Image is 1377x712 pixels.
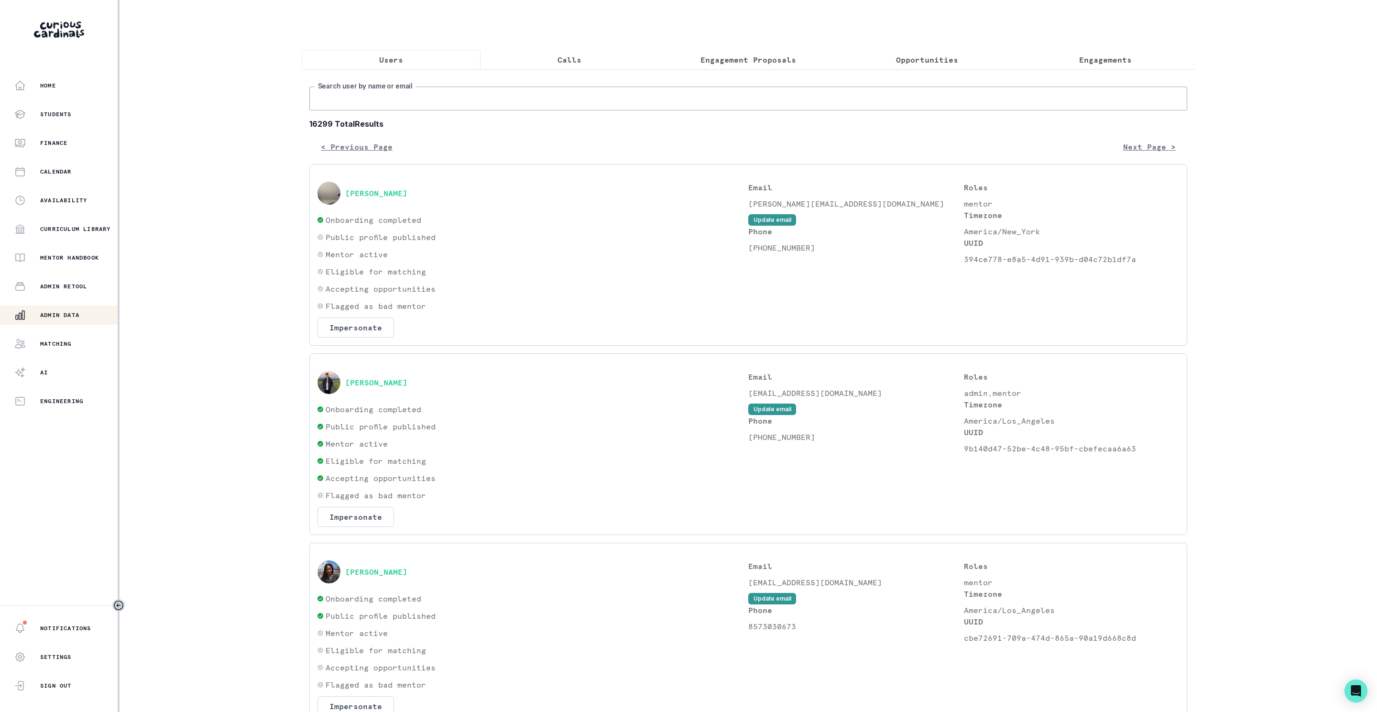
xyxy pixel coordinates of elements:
[748,387,964,399] p: [EMAIL_ADDRESS][DOMAIN_NAME]
[326,627,388,639] p: Mentor active
[964,198,1180,209] p: mentor
[326,421,436,432] p: Public profile published
[326,662,436,673] p: Accepting opportunities
[964,427,1180,438] p: UUID
[964,560,1180,572] p: Roles
[964,415,1180,427] p: America/Los_Angeles
[309,118,1187,130] b: 16299 Total Results
[748,621,964,632] p: 8573030673
[326,300,426,312] p: Flagged as bad mentor
[317,318,394,338] button: Impersonate
[326,679,426,690] p: Flagged as bad mentor
[964,226,1180,237] p: America/New_York
[964,399,1180,410] p: Timezone
[748,404,796,415] button: Update email
[748,226,964,237] p: Phone
[326,214,421,226] p: Onboarding completed
[40,225,111,233] p: Curriculum Library
[748,182,964,193] p: Email
[1344,679,1367,702] div: Open Intercom Messenger
[112,599,125,612] button: Toggle sidebar
[748,242,964,253] p: [PHONE_NUMBER]
[748,593,796,604] button: Update email
[748,415,964,427] p: Phone
[40,624,91,632] p: Notifications
[748,214,796,226] button: Update email
[326,610,436,622] p: Public profile published
[40,139,67,147] p: Finance
[964,237,1180,249] p: UUID
[964,604,1180,616] p: America/Los_Angeles
[40,369,48,376] p: AI
[964,209,1180,221] p: Timezone
[326,455,426,467] p: Eligible for matching
[40,82,56,89] p: Home
[326,593,421,604] p: Onboarding completed
[40,340,72,348] p: Matching
[557,54,581,66] p: Calls
[964,443,1180,454] p: 9b140d47-52be-4c48-95bf-cbefecaa6a63
[345,378,407,387] button: [PERSON_NAME]
[964,577,1180,588] p: mentor
[40,653,72,661] p: Settings
[326,490,426,501] p: Flagged as bad mentor
[748,577,964,588] p: [EMAIL_ADDRESS][DOMAIN_NAME]
[326,645,426,656] p: Eligible for matching
[326,266,426,277] p: Eligible for matching
[40,197,87,204] p: Availability
[326,472,436,484] p: Accepting opportunities
[964,616,1180,627] p: UUID
[964,253,1180,265] p: 394ce778-e8a5-4d91-939b-d04c72b1df7a
[896,54,958,66] p: Opportunities
[748,604,964,616] p: Phone
[40,168,72,175] p: Calendar
[964,387,1180,399] p: admin,mentor
[748,198,964,209] p: [PERSON_NAME][EMAIL_ADDRESS][DOMAIN_NAME]
[326,249,388,260] p: Mentor active
[326,231,436,243] p: Public profile published
[40,254,99,262] p: Mentor Handbook
[326,283,436,295] p: Accepting opportunities
[748,560,964,572] p: Email
[1112,137,1187,156] button: Next Page >
[964,588,1180,600] p: Timezone
[379,54,403,66] p: Users
[964,632,1180,644] p: cbe72691-709a-474d-865a-90a19d668c8d
[748,431,964,443] p: [PHONE_NUMBER]
[326,404,421,415] p: Onboarding completed
[964,182,1180,193] p: Roles
[345,188,407,198] button: [PERSON_NAME]
[34,22,84,38] img: Curious Cardinals Logo
[345,567,407,577] button: [PERSON_NAME]
[40,682,72,690] p: Sign Out
[40,397,83,405] p: Engineering
[317,507,394,527] button: Impersonate
[964,371,1180,383] p: Roles
[326,438,388,449] p: Mentor active
[1079,54,1132,66] p: Engagements
[309,137,404,156] button: < Previous Page
[40,311,79,319] p: Admin Data
[700,54,796,66] p: Engagement Proposals
[40,283,87,290] p: Admin Retool
[748,371,964,383] p: Email
[40,110,72,118] p: Students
